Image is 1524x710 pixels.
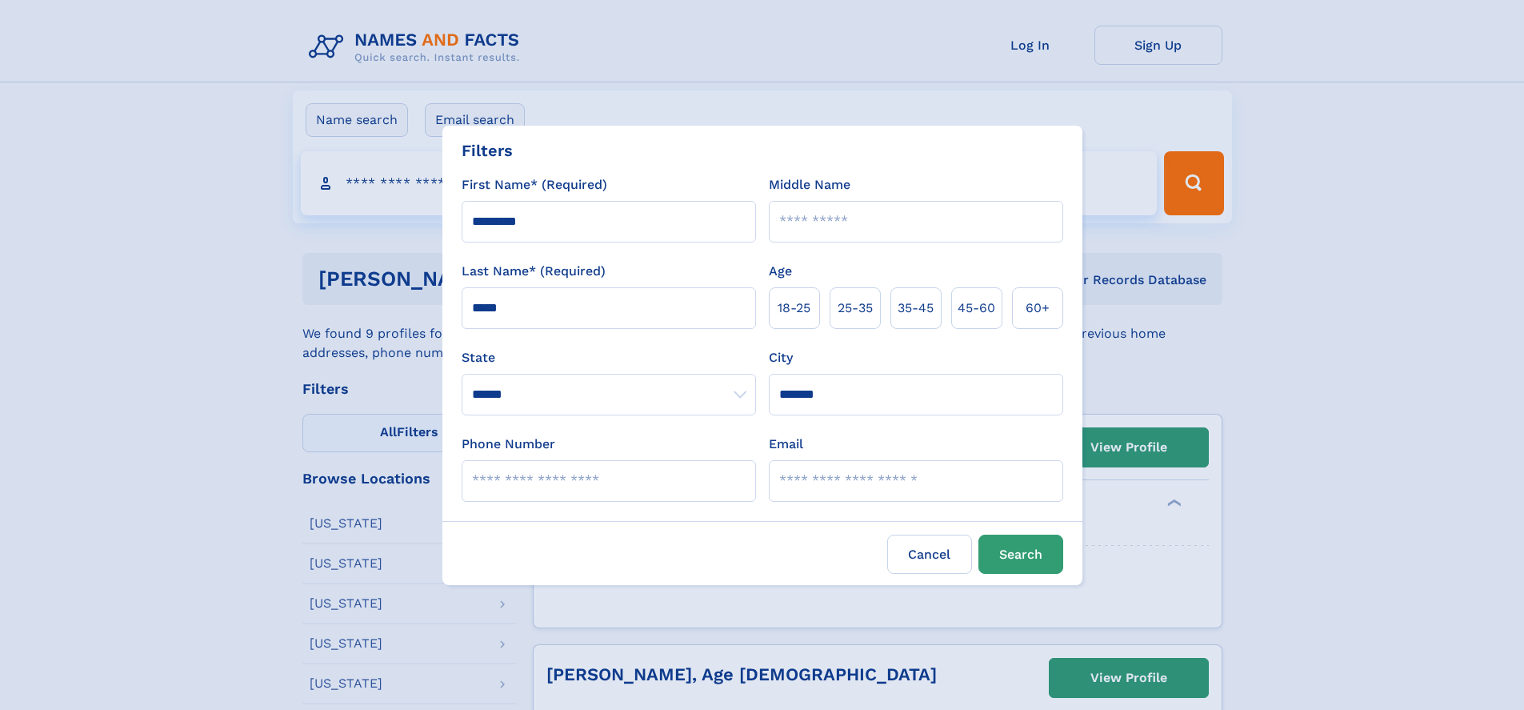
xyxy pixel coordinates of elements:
button: Search [978,535,1063,574]
label: Age [769,262,792,281]
label: Cancel [887,535,972,574]
span: 18‑25 [778,299,810,318]
label: Phone Number [462,435,555,454]
span: 60+ [1026,299,1050,318]
label: Email [769,435,803,454]
label: City [769,348,793,367]
div: Filters [462,138,513,162]
span: 35‑45 [898,299,934,318]
label: Last Name* (Required) [462,262,606,281]
label: First Name* (Required) [462,175,607,195]
span: 45‑60 [958,299,995,318]
span: 25‑35 [838,299,873,318]
label: State [462,348,756,367]
label: Middle Name [769,175,850,195]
